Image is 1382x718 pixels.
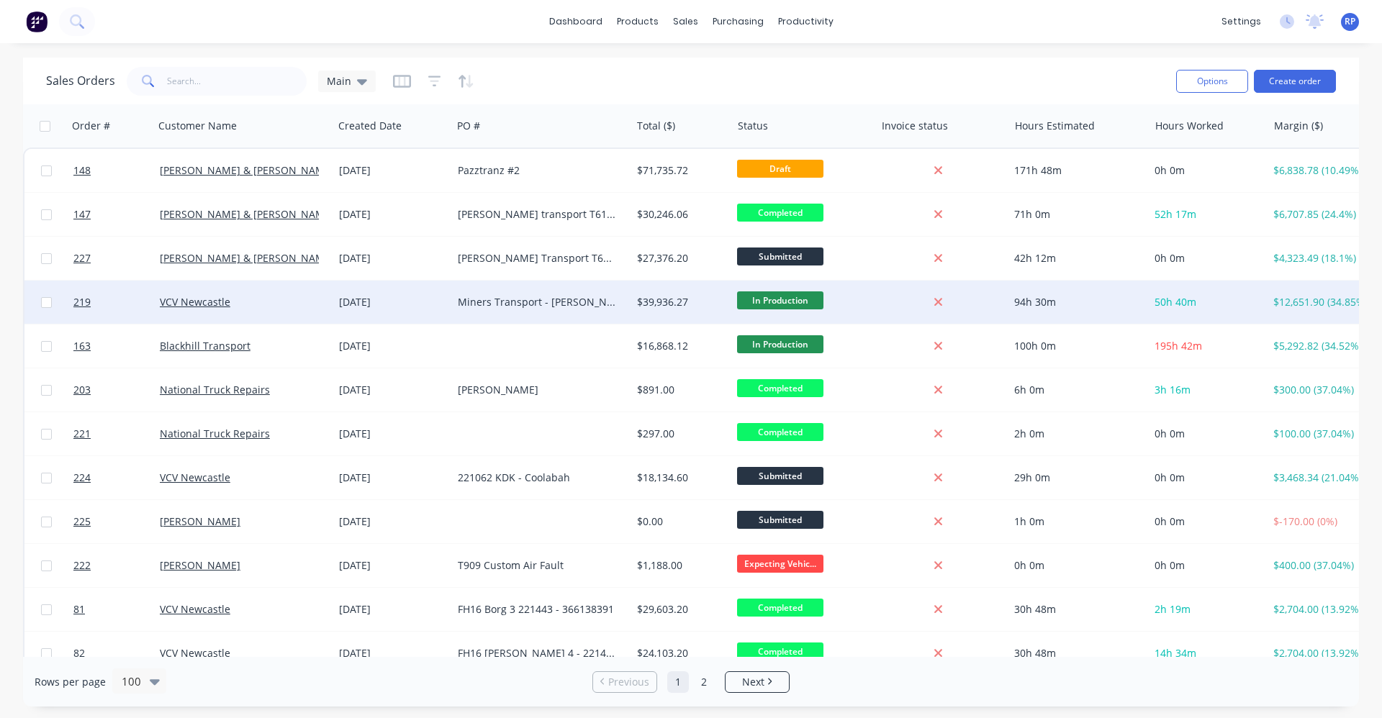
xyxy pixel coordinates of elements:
[637,119,675,133] div: Total ($)
[160,295,230,309] a: VCV Newcastle
[637,339,721,353] div: $16,868.12
[73,281,160,324] a: 219
[737,599,823,617] span: Completed
[593,675,656,689] a: Previous page
[693,671,715,693] a: Page 2
[73,632,160,675] a: 82
[339,514,446,529] div: [DATE]
[1273,558,1365,573] div: $400.00 (37.04%)
[1155,602,1191,616] span: 2h 19m
[160,471,230,484] a: VCV Newcastle
[882,119,948,133] div: Invoice status
[160,427,270,440] a: National Truck Repairs
[46,74,115,88] h1: Sales Orders
[1273,207,1365,222] div: $6,707.85 (24.4%)
[339,558,446,573] div: [DATE]
[737,511,823,529] span: Submitted
[73,427,91,441] span: 221
[160,163,387,177] a: [PERSON_NAME] & [PERSON_NAME] Newcastle
[1155,558,1185,572] span: 0h 0m
[637,383,721,397] div: $891.00
[1155,119,1224,133] div: Hours Worked
[637,558,721,573] div: $1,188.00
[73,339,91,353] span: 163
[458,295,617,309] div: Miners Transport - [PERSON_NAME] 815922
[338,119,402,133] div: Created Date
[1273,295,1365,309] div: $12,651.90 (34.85%)
[35,675,106,689] span: Rows per page
[339,383,446,397] div: [DATE]
[637,207,721,222] div: $30,246.06
[458,471,617,485] div: 221062 KDK - Coolabah
[1015,119,1095,133] div: Hours Estimated
[1155,383,1191,396] span: 3h 16m
[73,412,160,455] a: 221
[1273,383,1365,397] div: $300.00 (37.04%)
[73,207,91,222] span: 147
[1155,251,1185,265] span: 0h 0m
[73,251,91,265] span: 227
[339,295,446,309] div: [DATE]
[1014,251,1137,265] div: 42h 12m
[637,427,721,441] div: $297.00
[73,295,91,309] span: 219
[1214,11,1268,32] div: settings
[458,602,617,617] div: FH16 Borg 3 221443 - 366138391
[1014,602,1137,617] div: 30h 48m
[1273,251,1365,265] div: $4,323.49 (18.1%)
[160,339,250,353] a: Blackhill Transport
[73,324,160,368] a: 163
[1014,339,1137,353] div: 100h 0m
[458,383,617,397] div: [PERSON_NAME]
[160,646,230,660] a: VCV Newcastle
[73,368,160,412] a: 203
[73,471,91,485] span: 224
[1014,514,1137,529] div: 1h 0m
[339,602,446,617] div: [DATE]
[1155,514,1185,528] span: 0h 0m
[339,471,446,485] div: [DATE]
[737,555,823,573] span: Expecting Vehic...
[73,544,160,587] a: 222
[1254,70,1336,93] button: Create order
[637,471,721,485] div: $18,134.60
[73,383,91,397] span: 203
[610,11,666,32] div: products
[339,339,446,353] div: [DATE]
[737,467,823,485] span: Submitted
[1155,207,1196,221] span: 52h 17m
[73,456,160,499] a: 224
[1155,471,1185,484] span: 0h 0m
[339,427,446,441] div: [DATE]
[73,149,160,192] a: 148
[1155,295,1196,309] span: 50h 40m
[542,11,610,32] a: dashboard
[458,558,617,573] div: T909 Custom Air Fault
[637,295,721,309] div: $39,936.27
[737,160,823,178] span: Draft
[737,379,823,397] span: Completed
[737,291,823,309] span: In Production
[737,204,823,222] span: Completed
[26,11,48,32] img: Factory
[637,163,721,178] div: $71,735.72
[1014,427,1137,441] div: 2h 0m
[160,514,240,528] a: [PERSON_NAME]
[1014,295,1137,309] div: 94h 30m
[458,207,617,222] div: [PERSON_NAME] transport T610 493236
[1273,339,1365,353] div: $5,292.82 (34.52%)
[73,163,91,178] span: 148
[160,602,230,616] a: VCV Newcastle
[737,247,823,265] span: Submitted
[1155,339,1202,353] span: 195h 42m
[726,675,789,689] a: Next page
[1155,163,1185,177] span: 0h 0m
[737,423,823,441] span: Completed
[705,11,771,32] div: purchasing
[73,602,85,617] span: 81
[458,251,617,265] div: [PERSON_NAME] Transport T610SAR Chassis - 492792
[160,251,387,265] a: [PERSON_NAME] & [PERSON_NAME] Newcastle
[637,251,721,265] div: $27,376.20
[339,646,446,660] div: [DATE]
[72,119,110,133] div: Order #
